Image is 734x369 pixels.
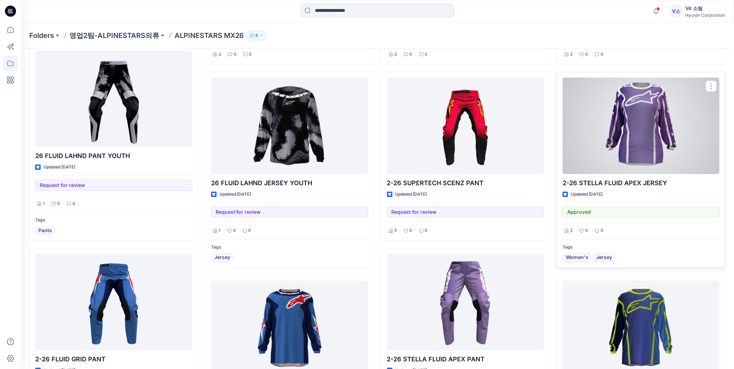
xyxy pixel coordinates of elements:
[570,227,573,234] p: 2
[395,191,427,198] p: Updated [DATE]
[248,227,251,234] p: 0
[214,253,230,262] span: Jersey
[585,227,588,234] p: 0
[596,253,612,262] span: Jersey
[425,51,428,58] p: 0
[670,5,683,17] div: V소
[686,4,725,13] div: Vd 소팀
[233,227,236,234] p: 0
[387,354,544,364] p: 2-26 STELLA FLUID APEX PANT
[35,254,192,350] a: 2-26 FLUID GRID PANT
[570,51,573,58] p: 2
[571,191,603,198] p: Updated [DATE]
[387,178,544,188] p: 2-26 SUPERTECH SCENZ PANT
[395,227,397,234] p: 5
[601,51,603,58] p: 0
[69,31,159,40] a: 영업2팀-ALPINESTARS의류
[410,51,412,58] p: 0
[43,200,45,207] p: 1
[219,51,221,58] p: 2
[563,244,720,251] p: Tags
[410,227,412,234] p: 0
[219,191,251,198] p: Updated [DATE]
[234,51,237,58] p: 0
[563,78,720,174] a: 2-26 STELLA FLUID APEX JERSEY
[566,253,588,262] span: Women's
[563,178,720,188] p: 2-26 STELLA FLUID APEX JERSEY
[44,164,75,171] p: Updated [DATE]
[425,227,428,234] p: 0
[387,254,544,350] a: 2-26 STELLA FLUID APEX PANT
[35,50,192,147] a: 26 FLUID LAHND PANT YOUTH
[211,244,368,251] p: Tags
[601,227,603,234] p: 0
[175,31,244,40] p: ALPINESTARS MX26
[686,13,725,18] div: Hyunjin Corporation
[585,51,588,58] p: 0
[35,217,192,224] p: Tags
[35,151,192,161] p: 26 FLUID LAHND PANT YOUTH
[35,354,192,364] p: 2-26 FLUID GRID PANT
[38,227,52,235] span: Pants
[29,31,54,40] a: Folders
[247,31,267,40] button: 8
[72,200,75,207] p: 0
[219,227,221,234] p: 1
[255,32,258,39] p: 8
[249,51,252,58] p: 0
[387,78,544,174] a: 2-26 SUPERTECH SCENZ PANT
[395,51,397,58] p: 2
[57,200,60,207] p: 0
[211,78,368,174] a: 26 FLUID LAHND JERSEY YOUTH
[211,178,368,188] p: 26 FLUID LAHND JERSEY YOUTH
